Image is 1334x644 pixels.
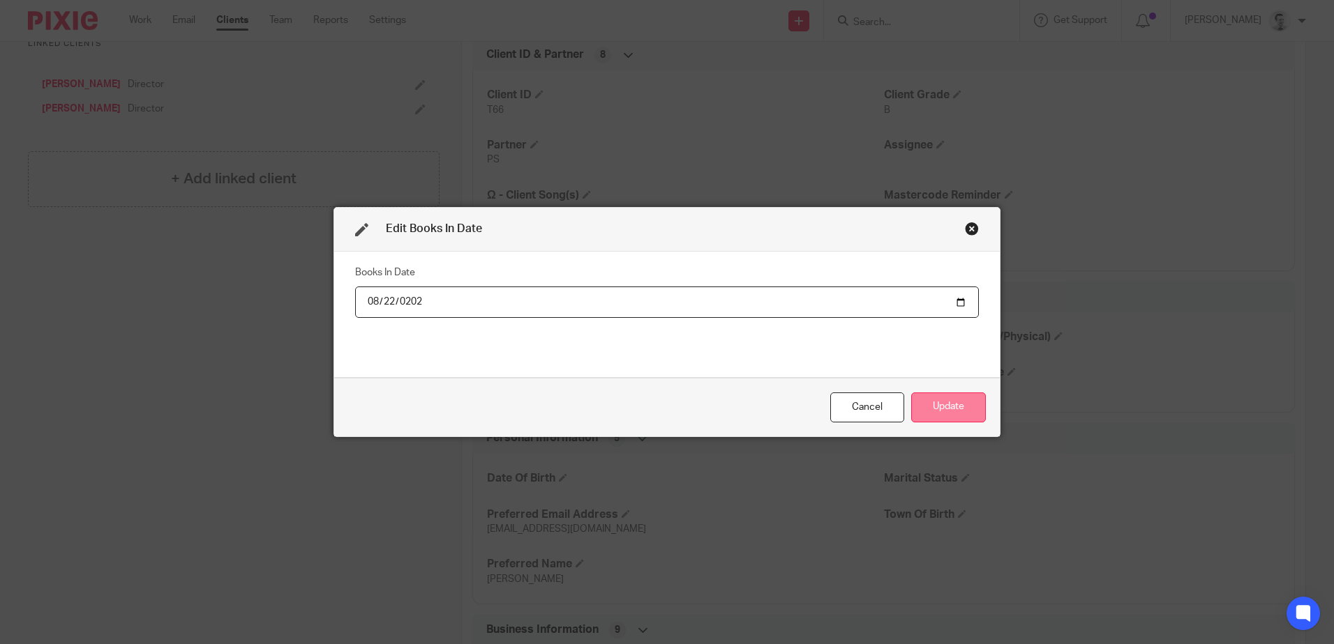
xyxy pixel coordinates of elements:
[830,392,904,422] div: Close this dialog window
[355,286,979,318] input: YYYY-MM-DD
[965,222,979,236] div: Close this dialog window
[355,266,415,279] label: Books In Date
[911,392,986,422] button: Update
[386,223,482,234] span: Edit Books In Date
